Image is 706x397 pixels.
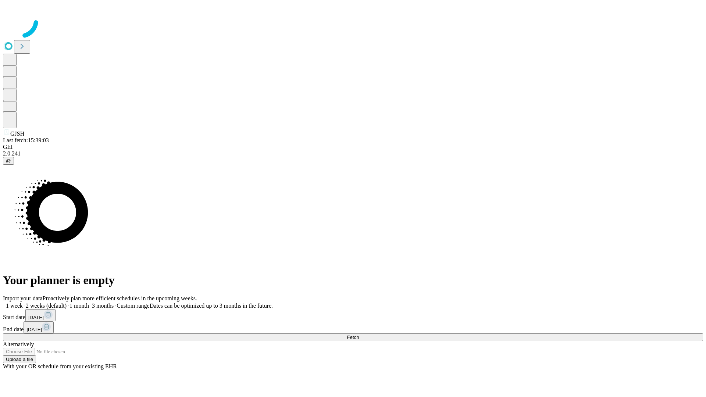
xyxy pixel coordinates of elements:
[6,303,23,309] span: 1 week
[24,321,54,333] button: [DATE]
[28,315,44,320] span: [DATE]
[10,130,24,137] span: GJSH
[3,309,703,321] div: Start date
[3,321,703,333] div: End date
[3,137,49,143] span: Last fetch: 15:39:03
[3,333,703,341] button: Fetch
[3,144,703,150] div: GEI
[117,303,149,309] span: Custom range
[6,158,11,164] span: @
[3,363,117,369] span: With your OR schedule from your existing EHR
[150,303,273,309] span: Dates can be optimized up to 3 months in the future.
[347,335,359,340] span: Fetch
[3,295,43,301] span: Import your data
[3,355,36,363] button: Upload a file
[92,303,114,309] span: 3 months
[3,273,703,287] h1: Your planner is empty
[26,303,67,309] span: 2 weeks (default)
[43,295,197,301] span: Proactively plan more efficient schedules in the upcoming weeks.
[25,309,56,321] button: [DATE]
[3,150,703,157] div: 2.0.241
[3,157,14,165] button: @
[26,327,42,332] span: [DATE]
[3,341,34,347] span: Alternatively
[69,303,89,309] span: 1 month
